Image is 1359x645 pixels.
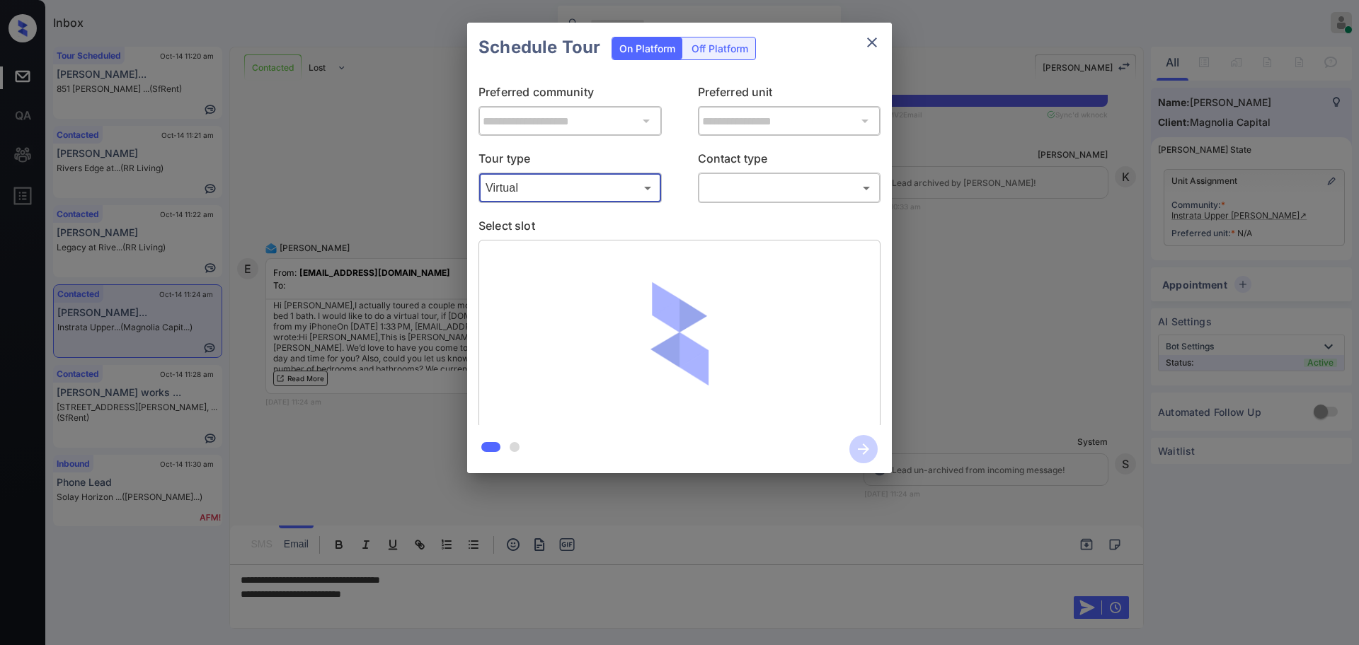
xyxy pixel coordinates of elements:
div: Virtual [482,176,658,199]
p: Contact type [698,150,881,173]
div: On Platform [612,37,682,59]
p: Select slot [478,217,881,240]
p: Preferred community [478,83,662,106]
p: Tour type [478,150,662,173]
h2: Schedule Tour [467,23,612,72]
div: Off Platform [684,37,755,59]
img: loaderv1.7921fd1ed0a854f04152.gif [597,251,763,417]
button: close [858,28,886,57]
p: Preferred unit [698,83,881,106]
